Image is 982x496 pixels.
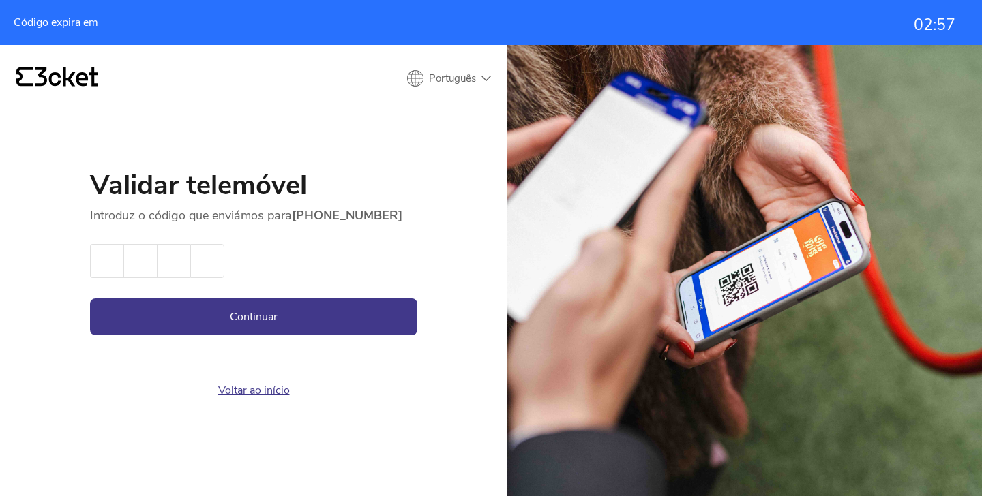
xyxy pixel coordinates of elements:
g: {' '} [16,67,33,87]
div: 02:57 [914,16,955,34]
img: People having fun [507,45,982,496]
a: Voltar ao início [218,383,290,398]
button: Continuar [90,298,417,335]
h1: Validar telemóvel [90,172,417,207]
a: {' '} [16,67,98,90]
span: Código expira em [14,16,98,29]
p: Introduz o código que enviámos para [90,207,417,223]
strong: [PHONE_NUMBER] [292,207,402,223]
